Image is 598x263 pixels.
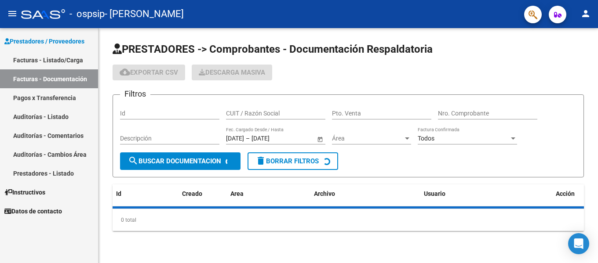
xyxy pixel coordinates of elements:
span: - [PERSON_NAME] [105,4,184,24]
mat-icon: menu [7,8,18,19]
div: Open Intercom Messenger [568,233,589,254]
datatable-header-cell: Archivo [310,184,420,203]
div: 0 total [113,209,584,231]
span: Usuario [424,190,445,197]
span: Buscar Documentacion [128,157,221,165]
mat-icon: cloud_download [120,67,130,77]
button: Descarga Masiva [192,65,272,80]
input: Start date [226,135,244,142]
h3: Filtros [120,88,150,100]
span: Area [230,190,244,197]
mat-icon: person [580,8,591,19]
mat-icon: search [128,155,139,166]
span: Creado [182,190,202,197]
button: Buscar Documentacion [120,152,241,170]
span: Exportar CSV [120,68,178,76]
span: Todos [418,135,434,142]
datatable-header-cell: Acción [552,184,596,203]
datatable-header-cell: Creado [179,184,227,203]
span: Archivo [314,190,335,197]
input: End date [252,135,295,142]
span: - ospsip [69,4,105,24]
span: Área [332,135,403,142]
datatable-header-cell: Usuario [420,184,552,203]
span: Datos de contacto [4,206,62,216]
span: Descarga Masiva [199,68,265,76]
datatable-header-cell: Id [113,184,148,203]
span: Prestadores / Proveedores [4,36,84,46]
datatable-header-cell: Area [227,184,310,203]
mat-icon: delete [255,155,266,166]
app-download-masive: Descarga masiva de comprobantes (adjuntos) [192,65,272,80]
span: Instructivos [4,187,45,197]
span: Id [116,190,121,197]
span: Borrar Filtros [255,157,319,165]
span: PRESTADORES -> Comprobantes - Documentación Respaldatoria [113,43,433,55]
span: Acción [556,190,575,197]
span: – [246,135,250,142]
button: Exportar CSV [113,65,185,80]
button: Borrar Filtros [248,152,338,170]
button: Open calendar [315,134,325,144]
